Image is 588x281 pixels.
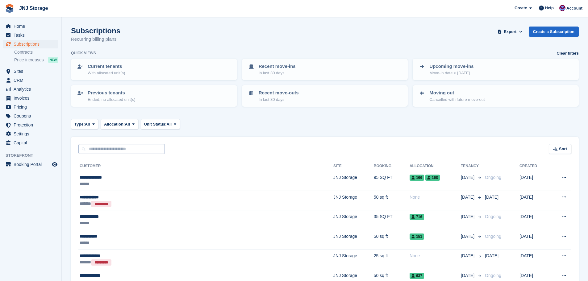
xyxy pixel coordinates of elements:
th: Created [519,161,549,171]
span: All [85,121,90,127]
p: In last 30 days [259,70,296,76]
button: Allocation: All [101,119,138,129]
td: JNJ Storage [333,171,374,191]
span: Tasks [14,31,51,39]
a: Price increases NEW [14,56,58,63]
span: [DATE] [461,233,476,240]
a: menu [3,138,58,147]
p: Move-in date > [DATE] [429,70,473,76]
span: 716 [410,214,424,220]
span: Protection [14,121,51,129]
h1: Subscriptions [71,27,120,35]
td: 50 sq ft [374,230,410,250]
div: None [410,253,461,259]
a: JNJ Storage [17,3,50,13]
td: JNJ Storage [333,191,374,210]
a: menu [3,22,58,31]
a: Preview store [51,161,58,168]
span: Settings [14,130,51,138]
a: Previous tenants Ended, no allocated unit(s) [72,86,236,106]
span: Ongoing [485,273,501,278]
p: With allocated unit(s) [88,70,125,76]
td: 25 sq ft [374,250,410,269]
span: [DATE] [461,174,476,181]
a: menu [3,130,58,138]
a: menu [3,67,58,76]
th: Site [333,161,374,171]
td: 95 SQ FT [374,171,410,191]
p: Previous tenants [88,89,136,97]
span: Unit Status: [144,121,167,127]
span: Export [504,29,516,35]
span: Ongoing [485,234,501,239]
h6: Quick views [71,50,96,56]
td: JNJ Storage [333,230,374,250]
img: Jonathan Scrase [559,5,565,11]
a: menu [3,121,58,129]
a: menu [3,85,58,93]
span: Home [14,22,51,31]
a: menu [3,160,58,169]
span: Capital [14,138,51,147]
td: [DATE] [519,171,549,191]
span: Ongoing [485,214,501,219]
a: menu [3,112,58,120]
span: Invoices [14,94,51,102]
button: Export [497,27,524,37]
p: Upcoming move-ins [429,63,473,70]
span: Type: [74,121,85,127]
a: menu [3,76,58,85]
p: Ended, no allocated unit(s) [88,97,136,103]
td: 35 SQ FT [374,210,410,230]
span: Analytics [14,85,51,93]
span: Coupons [14,112,51,120]
span: [DATE] [461,213,476,220]
span: Price increases [14,57,44,63]
span: Account [566,5,582,11]
a: Upcoming move-ins Move-in date > [DATE] [413,59,578,80]
span: [DATE] [485,195,498,200]
td: [DATE] [519,250,549,269]
span: Booking Portal [14,160,51,169]
a: Current tenants With allocated unit(s) [72,59,236,80]
p: Cancelled with future move-out [429,97,485,103]
span: Allocation: [104,121,125,127]
p: Recurring billing plans [71,36,120,43]
a: menu [3,94,58,102]
a: Moving out Cancelled with future move-out [413,86,578,106]
p: Moving out [429,89,485,97]
span: Help [545,5,554,11]
p: Current tenants [88,63,125,70]
th: Booking [374,161,410,171]
span: 151 [410,233,424,240]
span: All [125,121,130,127]
span: 166 [410,175,424,181]
span: CRM [14,76,51,85]
a: menu [3,31,58,39]
p: Recent move-ins [259,63,296,70]
span: Pricing [14,103,51,111]
a: Contracts [14,49,58,55]
td: JNJ Storage [333,210,374,230]
span: Subscriptions [14,40,51,48]
span: [DATE] [461,194,476,200]
span: Create [515,5,527,11]
a: Recent move-ins In last 30 days [243,59,407,80]
td: [DATE] [519,210,549,230]
span: 168 [425,175,440,181]
span: Sort [559,146,567,152]
div: NEW [48,57,58,63]
div: None [410,194,461,200]
span: Ongoing [485,175,501,180]
button: Unit Status: All [141,119,180,129]
th: Allocation [410,161,461,171]
td: [DATE] [519,230,549,250]
a: Clear filters [557,50,579,56]
th: Tenancy [461,161,482,171]
a: menu [3,40,58,48]
img: stora-icon-8386f47178a22dfd0bd8f6a31ec36ba5ce8667c1dd55bd0f319d3a0aa187defe.svg [5,4,14,13]
td: [DATE] [519,191,549,210]
span: [DATE] [485,253,498,258]
td: JNJ Storage [333,250,374,269]
td: 50 sq ft [374,191,410,210]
